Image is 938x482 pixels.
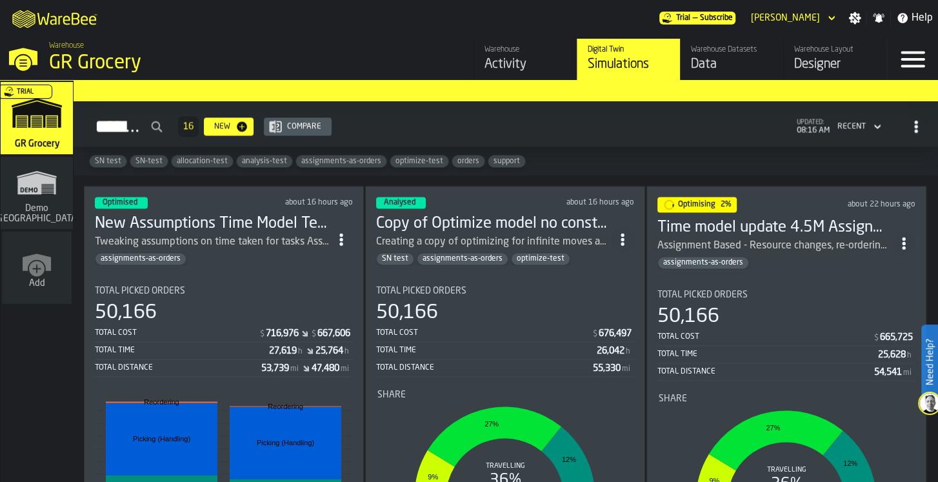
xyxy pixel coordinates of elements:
[390,157,448,166] span: optimize-test
[693,14,697,23] span: —
[95,234,330,250] div: Tweaking assumptions on time taken for tasks Assignment Based - Resource changes, re-ordering tim...
[209,122,235,131] div: New
[593,330,597,339] span: $
[49,41,84,50] span: Warehouse
[452,157,484,166] span: orders
[923,326,937,398] label: Need Help?
[17,88,34,95] span: Trial
[252,198,353,207] div: Updated: 9/18/2025, 4:41:37 PM Created: 9/16/2025, 10:42:19 PM
[376,328,592,337] div: Total Cost
[659,394,914,404] div: Title
[588,45,670,54] div: Digital Twin
[95,214,330,234] div: New Assumptions Time Model Test 4.5M Assignment Test 2025-09-1
[599,328,632,339] div: Stat Value
[269,346,297,356] div: Stat Value
[622,365,630,374] span: mi
[659,12,735,25] a: link-to-/wh/i/e451d98b-95f6-4604-91ff-c80219f9c36d/pricing/
[657,217,892,238] h3: Time model update 4.5M Assignment Test [DATE]
[95,286,353,377] div: stat-Total Picked Orders
[264,117,332,136] button: button-Compare
[691,55,773,74] div: Data
[296,157,386,166] span: assignments-as-orders
[657,332,873,341] div: Total Cost
[130,157,168,166] span: SN-test
[95,346,269,355] div: Total Time
[376,286,634,296] div: Title
[95,214,330,234] h3: New Assumptions Time Model Test 4.5M Assignment Test [DATE]
[172,157,233,166] span: allocation-test
[376,301,438,325] div: 50,166
[1,157,73,232] a: link-to-/wh/i/16932755-72b9-4ea4-9c69-3f1f3a500823/simulations
[680,39,783,80] a: link-to-/wh/i/e451d98b-95f6-4604-91ff-c80219f9c36d/data
[657,290,915,300] div: Title
[384,199,415,206] span: Analysed
[341,365,349,374] span: mi
[597,346,624,356] div: Stat Value
[1,82,73,157] a: link-to-/wh/i/e451d98b-95f6-4604-91ff-c80219f9c36d/simulations
[173,116,204,137] div: ButtonLoadMore-Load More-Prev-First-Last
[484,55,566,74] div: Activity
[659,12,735,25] div: Menu Subscription
[95,328,259,337] div: Total Cost
[376,363,593,372] div: Total Distance
[676,14,690,23] span: Trial
[95,197,148,208] div: status-3 2
[74,101,938,147] h2: button-Simulations
[657,350,878,359] div: Total Time
[204,117,254,136] button: button-New
[588,55,670,74] div: Simulations
[658,258,748,267] span: assignments-as-orders
[290,365,299,374] span: mi
[797,119,830,126] span: updated:
[794,45,876,54] div: Warehouse Layout
[90,157,126,166] span: SN test
[721,201,732,208] span: 2%
[103,199,137,206] span: Optimised
[837,122,866,131] div: DropdownMenuValue-4
[95,301,157,325] div: 50,166
[657,197,737,212] div: status-1 2
[376,346,597,355] div: Total Time
[95,363,261,372] div: Total Distance
[261,363,289,374] div: Stat Value
[95,286,185,296] span: Total Picked Orders
[183,122,194,131] span: 16
[282,122,326,131] div: Compare
[377,390,406,400] span: Share
[678,201,715,208] span: Optimising
[794,55,876,74] div: Designer
[657,238,892,254] div: Assignment Based - Resource changes, re-ordering time assumption changes
[377,254,414,263] span: SN test
[376,197,426,208] div: status-3 2
[691,45,773,54] div: Warehouse Datasets
[626,347,630,356] span: h
[659,394,687,404] span: Share
[49,52,397,75] div: GR Grocery
[237,157,292,166] span: analysis-test
[657,290,915,381] div: stat-Total Picked Orders
[880,332,913,343] div: Stat Value
[2,232,72,306] a: link-to-/wh/new
[912,10,933,26] span: Help
[376,234,611,250] div: Creating a copy of optimizing for infinite moves and any locations (aka no hard breaks etc) with ...
[828,200,916,209] div: Updated: 9/18/2025, 10:38:19 AM Created: 9/15/2025, 12:07:34 PM
[377,390,633,400] div: Title
[657,305,719,328] div: 50,166
[260,330,264,339] span: $
[488,157,525,166] span: support
[532,198,635,207] div: Updated: 9/18/2025, 3:48:54 PM Created: 9/17/2025, 2:05:35 PM
[874,367,902,377] div: Stat Value
[376,286,466,296] span: Total Picked Orders
[867,12,890,25] label: button-toggle-Notifications
[376,214,611,234] div: Copy of Optimize model no constraints 2025-09-1
[95,254,186,263] span: assignments-as-orders
[797,126,830,135] span: 08:16 AM
[832,119,884,134] div: DropdownMenuValue-4
[577,39,680,80] a: link-to-/wh/i/e451d98b-95f6-4604-91ff-c80219f9c36d/simulations
[657,290,748,300] span: Total Picked Orders
[903,368,912,377] span: mi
